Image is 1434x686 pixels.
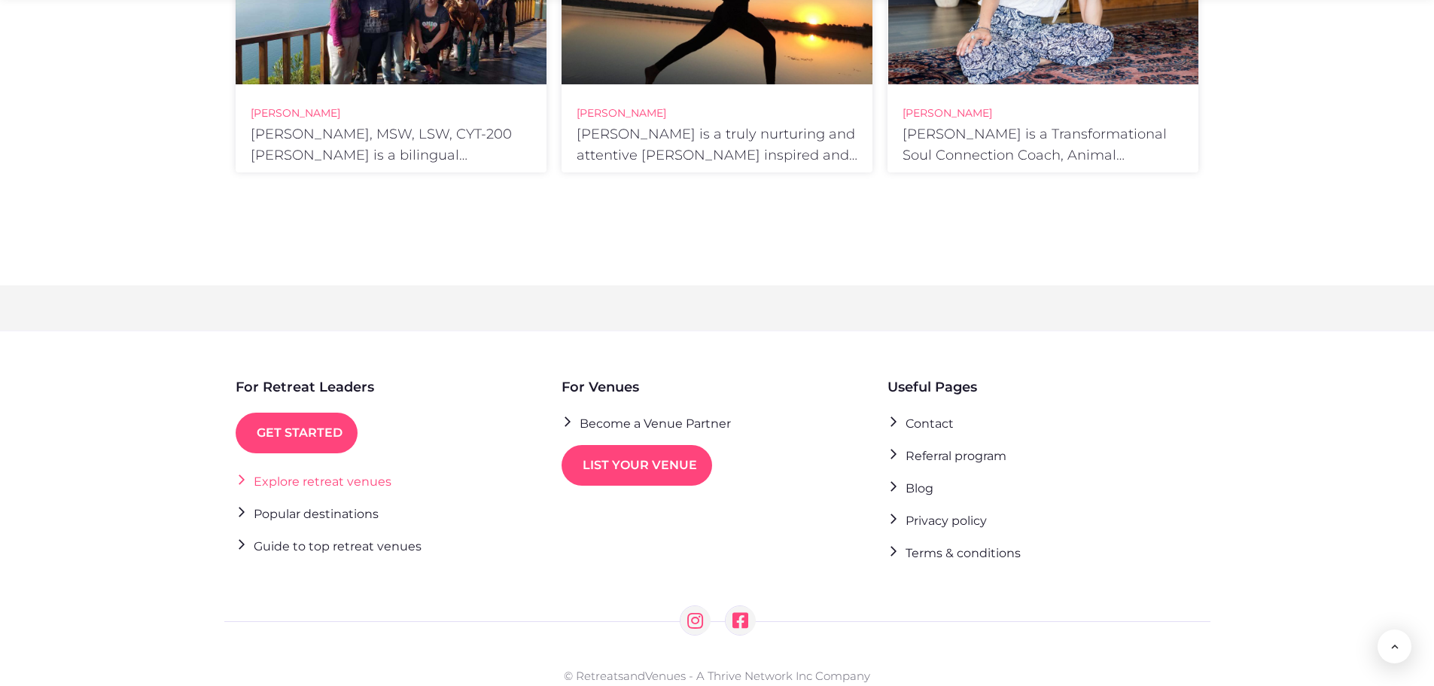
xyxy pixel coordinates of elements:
[562,377,639,398] h5: For Venues
[236,413,358,453] a: Get started
[236,471,391,491] a: Explore retreat venues
[903,102,1183,123] h4: [PERSON_NAME]
[887,542,1021,563] a: Terms & conditions
[577,123,857,166] h6: [PERSON_NAME] is a truly nurturing and attentive [PERSON_NAME] inspired and Hatha Yoga teacher wi...
[562,445,712,486] a: List your venue
[577,102,857,123] h4: [PERSON_NAME]
[232,660,1203,684] p: © RetreatsandVenues - A Thrive Network Inc Company
[887,445,1006,465] a: Referral program
[562,413,731,433] a: Become a Venue Partner
[887,413,954,433] a: Contact
[887,377,977,398] h5: Useful Pages
[236,377,374,398] h5: For Retreat Leaders
[236,535,422,556] a: Guide to top retreat venues
[887,477,933,498] a: Blog
[903,123,1183,166] h6: [PERSON_NAME] is a Transformational Soul Connection Coach, Animal Communicator, Reiki Master, Hea...
[251,102,531,123] h4: [PERSON_NAME]
[251,123,531,166] h6: [PERSON_NAME], MSW, LSW, CYT-200 [PERSON_NAME] is a bilingual (Spanish/English) licensed social w...
[236,503,379,523] a: Popular destinations
[887,510,987,530] a: Privacy policy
